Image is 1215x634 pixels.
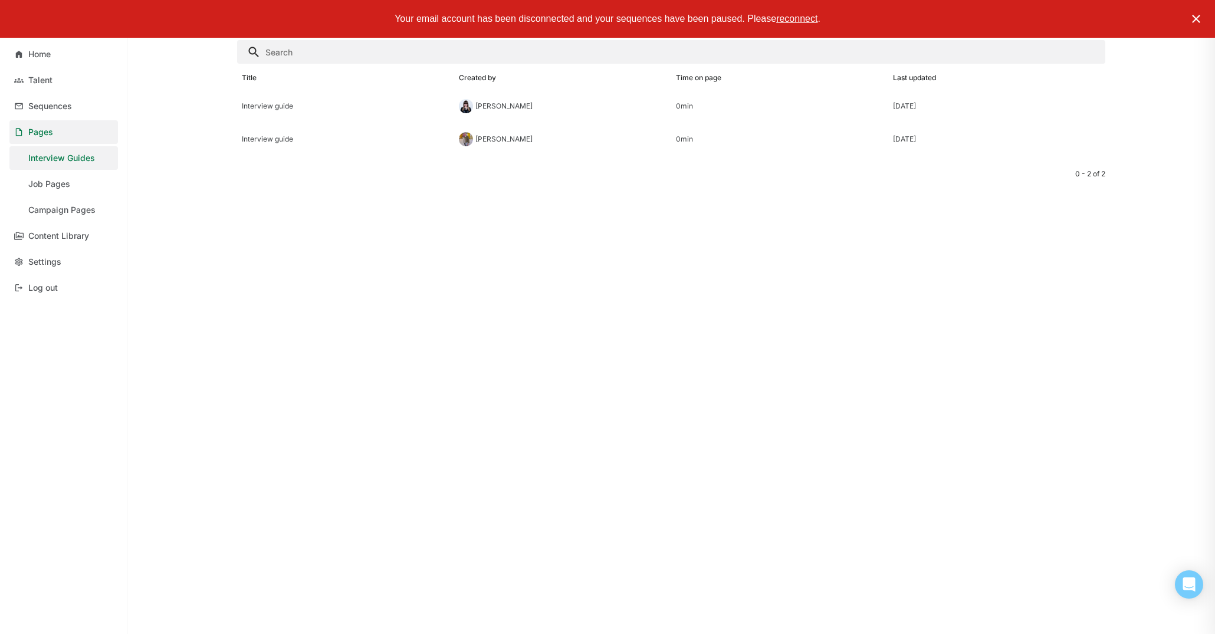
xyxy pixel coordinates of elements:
[9,224,118,248] a: Content Library
[459,74,496,82] div: Created by
[237,170,1105,178] div: 0 - 2 of 2
[9,172,118,196] a: Job Pages
[28,179,70,189] div: Job Pages
[28,283,58,293] div: Log out
[28,231,89,241] div: Content Library
[9,198,118,222] a: Campaign Pages
[893,135,916,143] div: [DATE]
[676,135,884,143] div: 0min
[9,120,118,144] a: Pages
[28,75,52,86] div: Talent
[9,42,118,66] a: Home
[9,250,118,274] a: Settings
[28,153,95,163] div: Interview Guides
[1175,570,1203,599] div: Open Intercom Messenger
[475,135,533,143] div: [PERSON_NAME]
[28,101,72,111] div: Sequences
[28,205,96,215] div: Campaign Pages
[28,50,51,60] div: Home
[237,40,1105,64] input: Search
[395,14,776,24] span: Your email account has been disconnected and your sequences have been paused. Please
[475,102,533,110] div: [PERSON_NAME]
[28,127,53,137] div: Pages
[817,14,820,24] span: .
[9,94,118,118] a: Sequences
[242,102,449,110] div: Interview guide
[776,14,817,24] span: reconnect
[676,74,721,82] div: Time on page
[242,135,449,143] div: Interview guide
[242,74,257,82] div: Title
[9,68,118,92] a: Talent
[893,102,916,110] div: [DATE]
[9,146,118,170] a: Interview Guides
[676,102,884,110] div: 0min
[893,74,936,82] div: Last updated
[28,257,61,267] div: Settings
